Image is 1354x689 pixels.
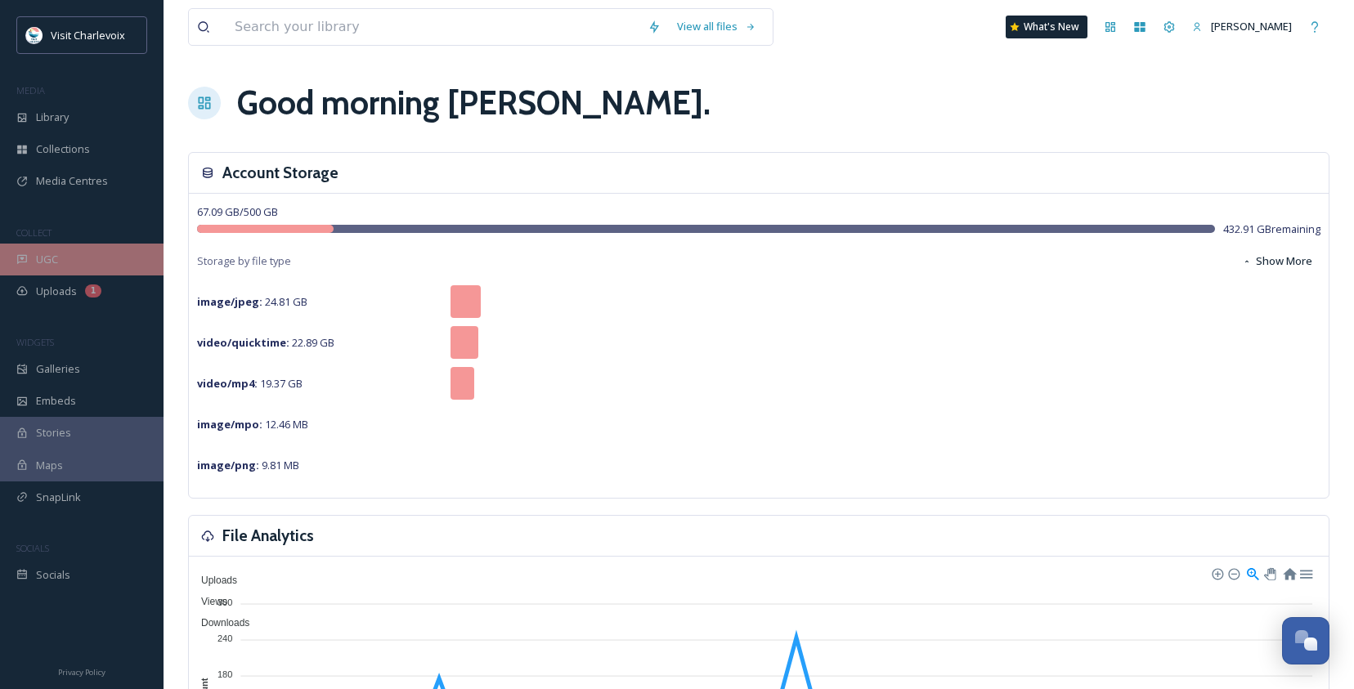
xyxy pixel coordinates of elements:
strong: video/quicktime : [197,335,289,350]
tspan: 180 [217,669,232,679]
span: 19.37 GB [197,376,303,391]
span: 24.81 GB [197,294,307,309]
span: Views [189,596,227,607]
span: Uploads [36,284,77,299]
span: 9.81 MB [197,458,299,472]
tspan: 300 [217,597,232,606]
span: 12.46 MB [197,417,308,432]
h1: Good morning [PERSON_NAME] . [237,78,711,128]
button: Show More [1234,245,1320,277]
a: [PERSON_NAME] [1184,11,1300,43]
span: COLLECT [16,226,52,239]
span: SnapLink [36,490,81,505]
span: [PERSON_NAME] [1211,19,1292,34]
tspan: 240 [217,633,232,643]
strong: image/jpeg : [197,294,262,309]
div: Zoom Out [1227,567,1239,579]
a: Privacy Policy [58,661,105,681]
button: Open Chat [1282,617,1329,664]
div: Reset Zoom [1282,566,1296,579]
span: Collections [36,141,90,157]
strong: video/mp4 : [197,376,258,391]
span: UGC [36,252,58,267]
div: Panning [1264,568,1274,578]
span: Storage by file type [197,253,291,269]
span: Downloads [189,617,249,629]
span: Stories [36,425,71,441]
div: Zoom In [1211,567,1222,579]
a: View all files [669,11,764,43]
span: Socials [36,567,70,583]
span: Privacy Policy [58,667,105,678]
img: Visit-Charlevoix_Logo.jpg [26,27,43,43]
span: Galleries [36,361,80,377]
span: 67.09 GB / 500 GB [197,204,278,219]
span: Visit Charlevoix [51,28,125,43]
strong: image/mpo : [197,417,262,432]
span: Uploads [189,575,237,586]
span: 22.89 GB [197,335,334,350]
span: Library [36,110,69,125]
span: Embeds [36,393,76,409]
input: Search your library [226,9,639,45]
strong: image/png : [197,458,259,472]
span: MEDIA [16,84,45,96]
div: 1 [85,284,101,298]
span: WIDGETS [16,336,54,348]
span: Media Centres [36,173,108,189]
div: Menu [1298,566,1312,579]
a: What's New [1006,16,1087,38]
span: Maps [36,458,63,473]
h3: Account Storage [222,161,338,185]
div: Selection Zoom [1245,566,1259,579]
h3: File Analytics [222,524,314,548]
span: 432.91 GB remaining [1223,221,1320,237]
span: SOCIALS [16,542,49,554]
